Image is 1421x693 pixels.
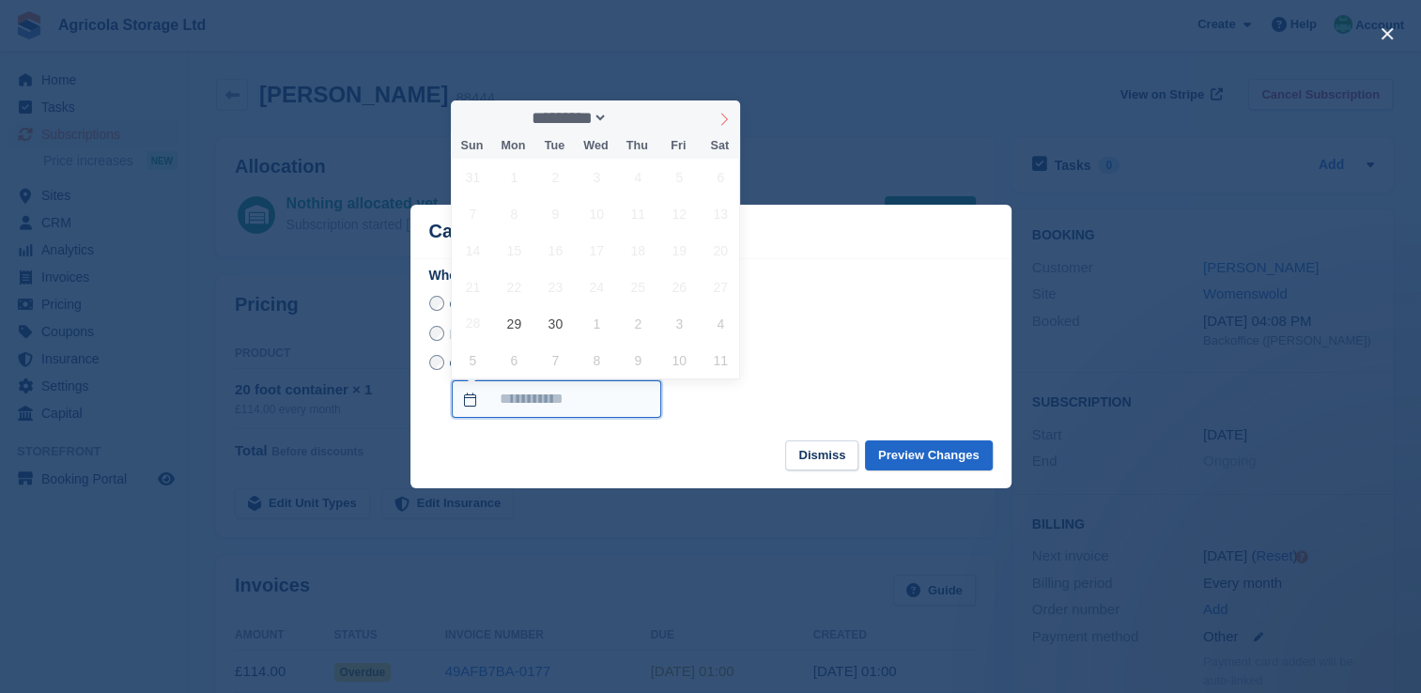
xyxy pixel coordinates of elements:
span: September 7, 2025 [455,195,491,232]
input: On a custom date [452,380,661,418]
span: September 22, 2025 [496,269,533,305]
span: August 31, 2025 [455,159,491,195]
span: September 21, 2025 [455,269,491,305]
span: September 6, 2025 [703,159,739,195]
span: October 11, 2025 [703,342,739,378]
span: October 8, 2025 [579,342,615,378]
span: Fri [657,140,699,152]
span: September 5, 2025 [661,159,698,195]
span: September 17, 2025 [579,232,615,269]
span: September 14, 2025 [455,232,491,269]
span: September 8, 2025 [496,195,533,232]
input: On a custom date [429,355,444,370]
span: September 28, 2025 [455,305,491,342]
span: October 7, 2025 [537,342,574,378]
input: Year [608,108,667,128]
select: Month [525,108,608,128]
span: October 6, 2025 [496,342,533,378]
span: Thu [616,140,657,152]
span: October 2, 2025 [620,305,656,342]
span: September 24, 2025 [579,269,615,305]
span: October 3, 2025 [661,305,698,342]
button: close [1372,19,1402,49]
span: October 10, 2025 [661,342,698,378]
span: September 19, 2025 [661,232,698,269]
span: September 1, 2025 [496,159,533,195]
span: September 11, 2025 [620,195,656,232]
span: Immediately [449,327,519,342]
input: Cancel at end of term - [DATE] [429,296,444,311]
span: Wed [575,140,616,152]
span: September 2, 2025 [537,159,574,195]
p: Cancel Subscription [429,221,610,242]
span: September 3, 2025 [579,159,615,195]
span: September 15, 2025 [496,232,533,269]
span: September 18, 2025 [620,232,656,269]
span: September 20, 2025 [703,232,739,269]
span: October 4, 2025 [703,305,739,342]
span: September 16, 2025 [537,232,574,269]
span: September 29, 2025 [496,305,533,342]
span: September 23, 2025 [537,269,574,305]
span: October 5, 2025 [455,342,491,378]
span: Mon [492,140,533,152]
span: September 10, 2025 [579,195,615,232]
input: Immediately [429,326,444,341]
span: Cancel at end of term - [DATE] [449,297,627,312]
span: On a custom date [449,356,553,371]
label: When do you want to cancel the subscription? [429,266,993,285]
span: Sun [451,140,492,152]
span: Sat [699,140,740,152]
span: September 4, 2025 [620,159,656,195]
span: October 9, 2025 [620,342,656,378]
span: September 13, 2025 [703,195,739,232]
span: September 27, 2025 [703,269,739,305]
span: September 30, 2025 [537,305,574,342]
span: September 9, 2025 [537,195,574,232]
button: Preview Changes [865,440,993,471]
span: October 1, 2025 [579,305,615,342]
span: September 12, 2025 [661,195,698,232]
span: September 26, 2025 [661,269,698,305]
button: Dismiss [785,440,858,471]
span: September 25, 2025 [620,269,656,305]
span: Tue [533,140,575,152]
